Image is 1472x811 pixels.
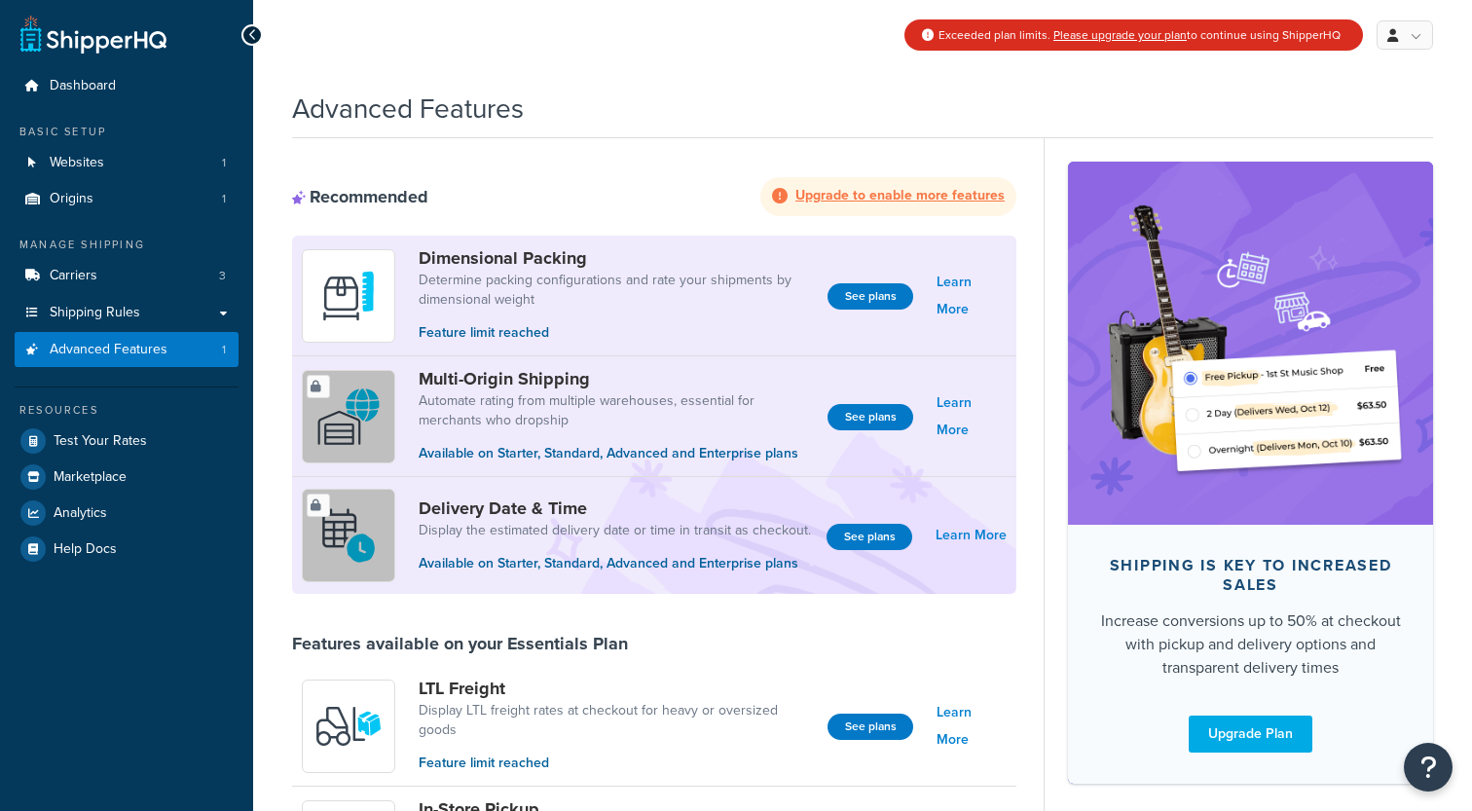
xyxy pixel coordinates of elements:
a: Advanced Features1 [15,332,239,368]
a: Learn More [937,699,1007,754]
span: Websites [50,155,104,171]
span: Advanced Features [50,342,167,358]
div: Features available on your Essentials Plan [292,633,628,654]
li: Carriers [15,258,239,294]
a: Upgrade Plan [1189,716,1312,753]
li: Advanced Features [15,332,239,368]
div: Increase conversions up to 50% at checkout with pickup and delivery options and transparent deliv... [1099,609,1402,680]
img: y79ZsPf0fXUFUhFXDzUgf+ktZg5F2+ohG75+v3d2s1D9TjoU8PiyCIluIjV41seZevKCRuEjTPPOKHJsQcmKCXGdfprl3L4q7... [314,692,383,760]
button: See plans [828,714,913,740]
button: See plans [828,283,913,310]
button: See plans [827,524,912,550]
span: 1 [222,155,226,171]
span: Origins [50,191,93,207]
a: Learn More [937,269,1007,323]
a: Learn More [936,522,1007,549]
span: Shipping Rules [50,305,140,321]
li: Websites [15,145,239,181]
a: Please upgrade your plan [1053,26,1187,44]
a: Automate rating from multiple warehouses, essential for merchants who dropship [419,391,812,430]
span: Marketplace [54,469,127,486]
p: Available on Starter, Standard, Advanced and Enterprise plans [419,443,812,464]
a: Learn More [937,389,1007,444]
a: Analytics [15,496,239,531]
span: Help Docs [54,541,117,558]
a: Origins1 [15,181,239,217]
p: Available on Starter, Standard, Advanced and Enterprise plans [419,553,811,574]
span: 3 [219,268,226,284]
a: Dashboard [15,68,239,104]
a: LTL Freight [419,678,812,699]
li: Origins [15,181,239,217]
a: Dimensional Packing [419,247,812,269]
div: Manage Shipping [15,237,239,253]
span: 1 [222,191,226,207]
div: Shipping is key to increased sales [1099,556,1402,595]
p: Feature limit reached [419,753,812,774]
div: Basic Setup [15,124,239,140]
img: feature-image-bc-upgrade-63323b7e0001f74ee9b4b6549f3fc5de0323d87a30a5703426337501b3dadfb7.png [1097,191,1404,496]
a: Display the estimated delivery date or time in transit as checkout. [419,521,811,540]
a: Marketplace [15,460,239,495]
span: Carriers [50,268,97,284]
a: Display LTL freight rates at checkout for heavy or oversized goods [419,701,812,740]
a: Multi-Origin Shipping [419,368,812,389]
a: Help Docs [15,532,239,567]
span: Exceeded plan limits. to continue using ShipperHQ [938,26,1341,44]
span: Analytics [54,505,107,522]
a: Websites1 [15,145,239,181]
a: Shipping Rules [15,295,239,331]
span: Test Your Rates [54,433,147,450]
a: Carriers3 [15,258,239,294]
p: Feature limit reached [419,322,812,344]
div: Recommended [292,186,428,207]
a: Test Your Rates [15,424,239,459]
button: See plans [828,404,913,430]
div: Resources [15,402,239,419]
a: Delivery Date & Time [419,498,811,519]
a: Determine packing configurations and rate your shipments by dimensional weight [419,271,812,310]
strong: Upgrade to enable more features [795,185,1005,205]
span: 1 [222,342,226,358]
img: DTVBYsAAAAAASUVORK5CYII= [314,262,383,330]
h1: Advanced Features [292,90,524,128]
button: Open Resource Center [1404,743,1453,792]
span: Dashboard [50,78,116,94]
